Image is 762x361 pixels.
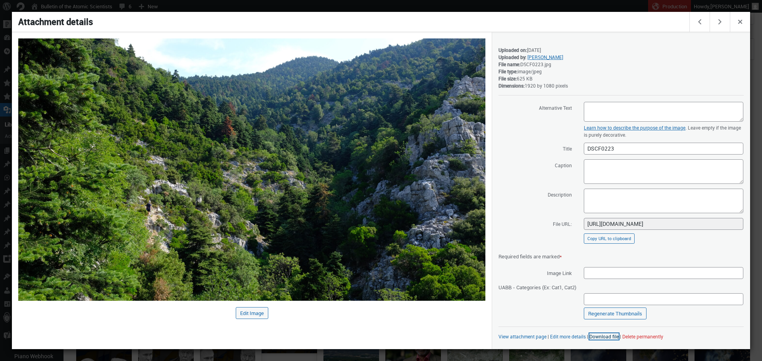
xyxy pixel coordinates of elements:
strong: File size: [498,75,517,82]
a: Learn how to describe the purpose of the image(opens in a new tab) [584,124,685,131]
strong: Dimensions: [498,82,525,89]
div: [DATE] [498,46,744,53]
div: image/jpeg [498,68,744,75]
strong: Uploaded on: [498,47,527,53]
span: UABB - Categories (Ex: Cat1, Cat2) [498,281,576,293]
span: | [587,333,588,340]
a: [PERSON_NAME] [527,54,563,60]
a: View attachment page [498,333,546,340]
a: Download file [589,333,619,340]
label: Caption [498,159,572,171]
strong: File type: [498,68,518,74]
span: | [620,333,621,340]
label: File URL: [498,218,572,229]
button: Edit Image [236,307,268,319]
button: Copy URL to clipboard [584,233,635,244]
strong: Uploaded by: [498,54,526,60]
div: DSCF0223.jpg [498,61,744,68]
span: Image Link [498,267,572,279]
a: Regenerate Thumbnails [584,308,647,319]
p: . Leave empty if the image is purely decorative. [584,124,743,138]
span: Required fields are marked [498,253,562,260]
div: 1920 by 1080 pixels [498,82,744,89]
label: Description [498,188,572,200]
a: Edit more details [550,333,586,340]
span: | [548,333,549,340]
strong: File name: [498,61,520,67]
h1: Attachment details [12,12,691,32]
label: Alternative Text [498,101,572,113]
div: 625 KB [498,75,744,82]
label: Title [498,142,572,154]
button: Delete permanently [622,333,663,340]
